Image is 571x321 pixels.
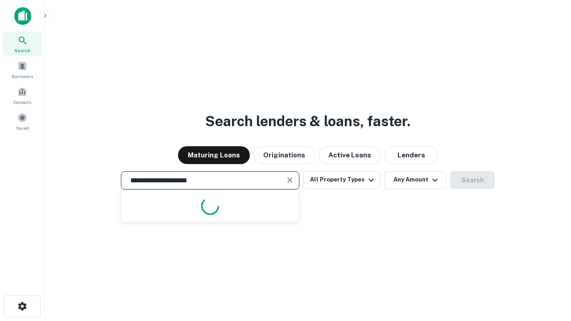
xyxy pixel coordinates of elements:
[13,99,31,106] span: Contacts
[319,146,381,164] button: Active Loans
[384,171,447,189] button: Any Amount
[3,58,42,82] a: Borrowers
[253,146,315,164] button: Originations
[284,174,296,186] button: Clear
[3,83,42,107] a: Contacts
[3,109,42,133] a: Saved
[178,146,250,164] button: Maturing Loans
[526,250,571,292] iframe: Chat Widget
[14,47,30,54] span: Search
[14,7,31,25] img: capitalize-icon.png
[303,171,381,189] button: All Property Types
[16,124,29,132] span: Saved
[12,73,33,80] span: Borrowers
[3,32,42,56] a: Search
[205,111,410,132] h3: Search lenders & loans, faster.
[385,146,438,164] button: Lenders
